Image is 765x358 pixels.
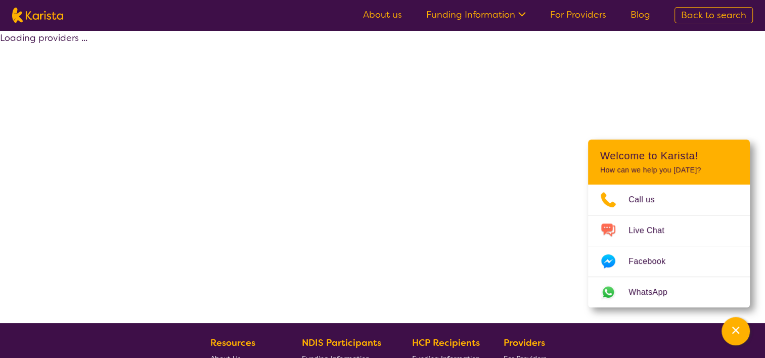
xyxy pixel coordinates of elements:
ul: Choose channel [588,185,750,307]
img: Karista logo [12,8,63,23]
b: HCP Recipients [412,337,480,349]
span: WhatsApp [628,285,680,300]
b: Resources [210,337,255,349]
button: Channel Menu [722,317,750,345]
h2: Welcome to Karista! [600,150,738,162]
p: How can we help you [DATE]? [600,166,738,174]
span: Call us [628,192,667,207]
a: Web link opens in a new tab. [588,277,750,307]
b: Providers [504,337,545,349]
span: Back to search [681,9,746,21]
b: NDIS Participants [302,337,381,349]
span: Live Chat [628,223,677,238]
div: Channel Menu [588,140,750,307]
a: Funding Information [426,9,526,21]
a: For Providers [550,9,606,21]
a: About us [363,9,402,21]
a: Blog [631,9,650,21]
a: Back to search [674,7,753,23]
span: Facebook [628,254,678,269]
